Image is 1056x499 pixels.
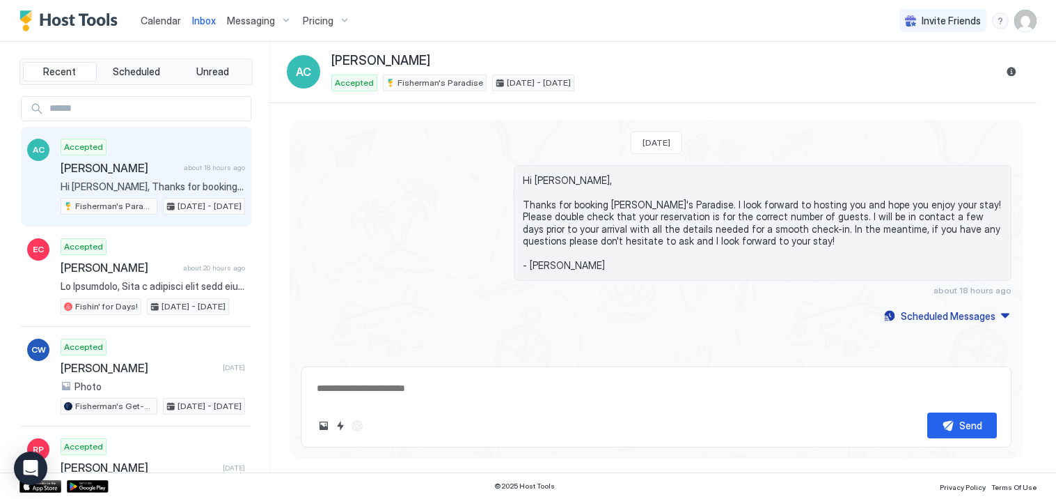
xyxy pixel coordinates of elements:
span: Privacy Policy [940,483,986,491]
a: Google Play Store [67,480,109,493]
span: Calendar [141,15,181,26]
div: User profile [1014,10,1037,32]
span: Accepted [64,141,103,153]
span: © 2025 Host Tools [494,482,555,491]
a: Privacy Policy [940,479,986,493]
span: Invite Friends [922,15,981,27]
span: Terms Of Use [991,483,1037,491]
span: [PERSON_NAME] [331,53,430,69]
a: Host Tools Logo [19,10,124,31]
span: CW [31,344,46,356]
span: [DATE] [223,463,245,473]
span: Accepted [335,77,374,89]
span: [DATE] - [DATE] [178,400,242,413]
div: Open Intercom Messenger [14,452,47,485]
span: about 18 hours ago [184,163,245,172]
button: Recent [23,62,97,82]
span: [PERSON_NAME] [61,261,178,275]
span: [DATE] - [DATE] [178,200,242,213]
span: [DATE] [223,363,245,372]
div: Send [959,418,982,433]
span: [PERSON_NAME] [61,361,217,375]
span: Accepted [64,440,103,453]
span: Pricing [303,15,333,27]
span: [DATE] - [DATE] [507,77,571,89]
span: [DATE] - [DATE] [161,300,226,313]
span: AC [33,144,45,156]
div: Scheduled Messages [901,309,995,323]
div: menu [992,13,1009,29]
span: Fisherman's Paradise [397,77,483,89]
span: [PERSON_NAME] [61,161,178,175]
input: Input Field [44,97,251,121]
span: Photo [74,381,102,393]
span: Accepted [64,341,103,353]
a: Terms Of Use [991,479,1037,493]
button: Quick reply [332,417,349,434]
button: Reservation information [1003,63,1020,80]
span: Messaging [227,15,275,27]
span: Unread [196,66,229,78]
span: Lo Ipsumdolo, Sita c adipisci elit sedd eiusm-tem in utlabore et 31DO. MAGNAA ENI ADMIN VEN: 5. Q... [61,280,245,293]
span: Accepted [64,240,103,253]
button: Scheduled [100,62,173,82]
span: about 18 hours ago [933,285,1011,295]
span: about 20 hours ago [183,263,245,272]
button: Send [927,413,997,438]
span: EC [33,243,44,256]
span: Scheduled [113,66,160,78]
span: Hi [PERSON_NAME], Thanks for booking [PERSON_NAME]'s Paradise. I look forward to hosting you and ... [523,174,1002,272]
a: App Store [19,480,61,493]
span: RP [33,443,44,456]
span: Hi [PERSON_NAME], Thanks for booking [PERSON_NAME]'s Paradise. I look forward to hosting you and ... [61,181,245,193]
a: Calendar [141,13,181,28]
span: [PERSON_NAME] [61,461,217,475]
span: Recent [43,66,76,78]
span: Fisherman's Get-A-Way [75,400,154,413]
span: AC [296,63,311,80]
span: Fishin' for Days! [75,300,138,313]
span: [DATE] [643,137,670,148]
span: Fisherman's Paradise [75,200,154,213]
span: Inbox [192,15,216,26]
button: Scheduled Messages [882,307,1011,325]
a: Inbox [192,13,216,28]
div: tab-group [19,59,253,85]
button: Unread [175,62,249,82]
button: Upload image [315,417,332,434]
